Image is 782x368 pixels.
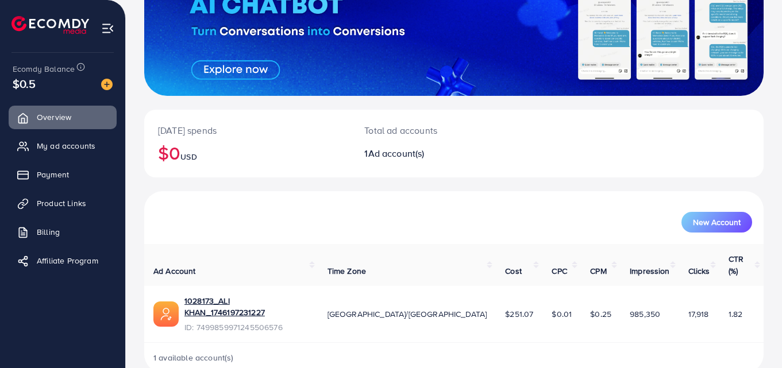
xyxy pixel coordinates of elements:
span: Cost [505,265,522,277]
span: Product Links [37,197,86,209]
span: $0.5 [13,75,36,92]
button: New Account [681,212,752,233]
span: $0.25 [590,308,611,320]
p: [DATE] spends [158,123,337,137]
a: Overview [9,106,117,129]
span: $0.01 [552,308,572,320]
span: CPM [590,265,606,277]
span: [GEOGRAPHIC_DATA]/[GEOGRAPHIC_DATA] [328,308,487,320]
a: My ad accounts [9,134,117,157]
a: 1028173_ALI KHAN_1746197231227 [184,295,309,319]
span: ID: 7499859971245506576 [184,321,309,333]
span: Impression [630,265,670,277]
a: Billing [9,220,117,243]
span: Ad Account [153,265,196,277]
span: Overview [37,111,71,123]
span: $251.07 [505,308,533,320]
span: Affiliate Program [37,255,98,266]
span: Ecomdy Balance [13,63,75,75]
span: USD [180,151,197,162]
span: Time Zone [328,265,366,277]
span: New Account [693,218,741,226]
span: Payment [37,169,69,180]
img: logo [11,16,89,34]
span: CTR (%) [729,253,744,276]
span: Ad account(s) [368,147,425,160]
img: ic-ads-acc.e4c84228.svg [153,301,179,327]
img: image [101,79,113,90]
span: Clicks [688,265,710,277]
h2: $0 [158,142,337,164]
span: 1 available account(s) [153,352,234,363]
img: menu [101,22,114,35]
h2: 1 [364,148,492,159]
a: Affiliate Program [9,249,117,272]
span: 17,918 [688,308,709,320]
span: 1.82 [729,308,743,320]
p: Total ad accounts [364,123,492,137]
span: 985,350 [630,308,660,320]
span: My ad accounts [37,140,95,152]
a: Payment [9,163,117,186]
a: Product Links [9,192,117,215]
iframe: Chat [733,316,773,359]
span: Billing [37,226,60,238]
span: CPC [552,265,567,277]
